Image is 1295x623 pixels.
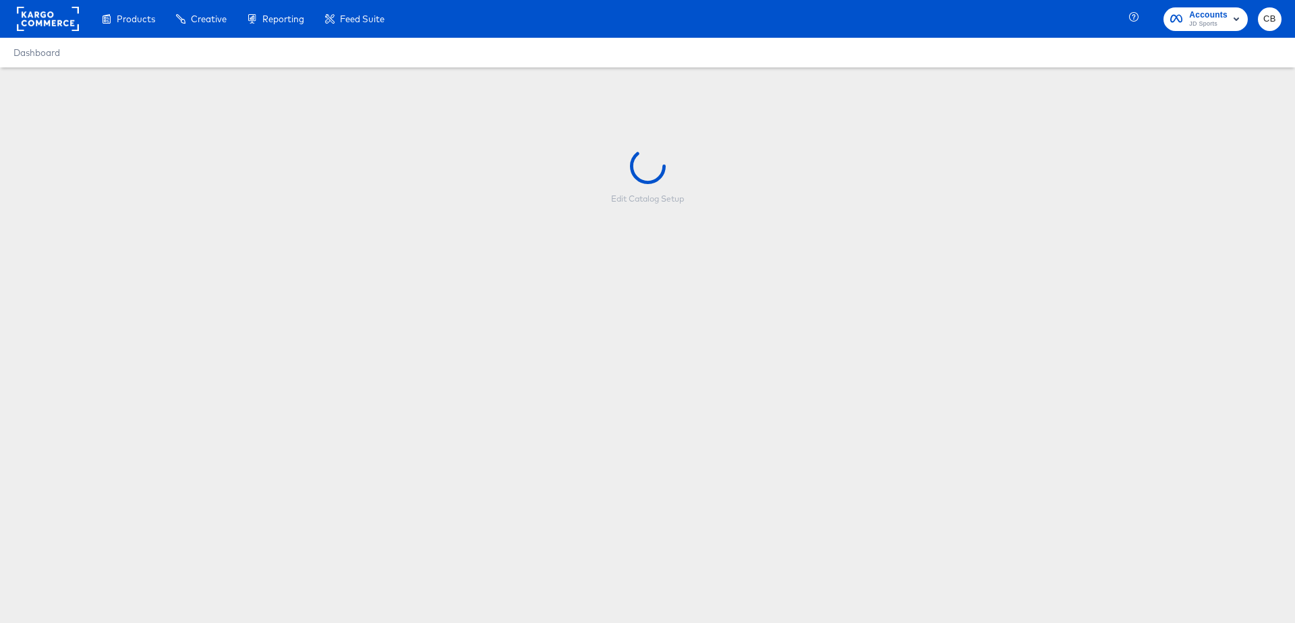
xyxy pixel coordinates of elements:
span: CB [1263,11,1276,27]
span: Creative [191,13,227,24]
span: Feed Suite [340,13,384,24]
span: Accounts [1189,8,1228,22]
a: Dashboard [13,47,60,58]
button: CB [1258,7,1282,31]
span: Products [117,13,155,24]
span: JD Sports [1189,19,1228,30]
div: Edit Catalog Setup [611,194,684,204]
button: AccountsJD Sports [1163,7,1248,31]
span: Reporting [262,13,304,24]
